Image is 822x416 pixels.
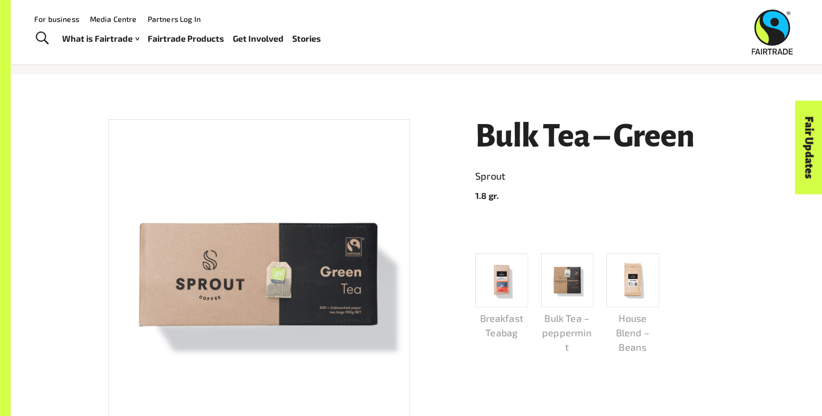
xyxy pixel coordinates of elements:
[34,14,79,24] a: For business
[475,253,528,340] a: Breakfast Teabag
[29,25,55,52] a: Toggle Search
[90,14,137,24] a: Media Centre
[541,311,594,355] p: Bulk Tea – peppermint
[606,311,659,355] p: House Blend – Beans
[606,253,659,355] a: House Blend – Beans
[475,189,725,202] p: 1.8 gr.
[541,253,594,355] a: Bulk Tea – peppermint
[233,31,284,47] a: Get Involved
[475,119,725,153] h1: Bulk Tea – Green
[148,31,224,47] a: Fairtrade Products
[62,31,139,47] a: What is Fairtrade
[752,10,793,55] img: Fairtrade Australia New Zealand logo
[292,31,321,47] a: Stories
[475,168,725,185] a: Sprout
[148,14,201,24] a: Partners Log In
[475,311,528,340] p: Breakfast Teabag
